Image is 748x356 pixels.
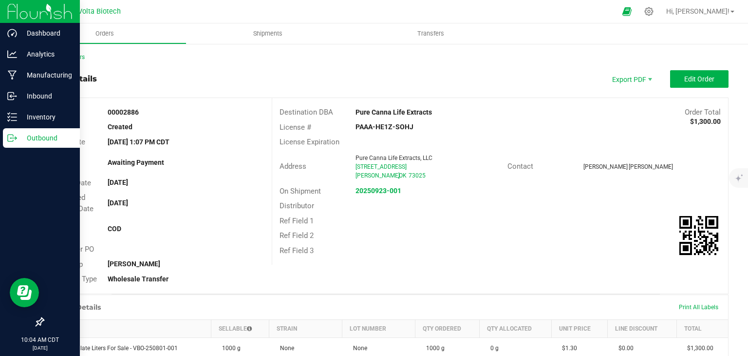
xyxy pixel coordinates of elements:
[342,319,415,337] th: Lot Number
[7,70,17,80] inline-svg: Manufacturing
[108,123,132,131] strong: Created
[608,319,677,337] th: Line Discount
[17,69,75,81] p: Manufacturing
[108,138,169,146] strong: [DATE] 1:07 PM CDT
[82,29,127,38] span: Orders
[280,138,339,146] span: License Expiration
[355,123,413,131] strong: PAAA-HE1Z-SOHJ
[666,7,729,15] span: Hi, [PERSON_NAME]!
[4,336,75,344] p: 10:04 AM CDT
[399,172,407,179] span: OK
[557,345,577,352] span: $1.30
[280,162,306,171] span: Address
[280,201,314,210] span: Distributor
[690,118,721,125] strong: $1,300.00
[643,7,655,16] div: Manage settings
[350,23,513,44] a: Transfers
[676,319,728,337] th: Total
[629,163,673,170] span: [PERSON_NAME]
[280,187,321,196] span: On Shipment
[50,345,178,352] span: Bulk Distillate Liters For Sale - VBO-250801-001
[275,345,294,352] span: None
[108,108,139,116] strong: 00002886
[348,345,367,352] span: None
[211,319,269,337] th: Sellable
[7,28,17,38] inline-svg: Dashboard
[679,304,718,311] span: Print All Labels
[7,112,17,122] inline-svg: Inventory
[507,162,533,171] span: Contact
[415,319,480,337] th: Qty Ordered
[108,199,128,207] strong: [DATE]
[7,91,17,101] inline-svg: Inbound
[240,29,296,38] span: Shipments
[616,2,638,21] span: Open Ecommerce Menu
[108,275,168,283] strong: Wholesale Transfer
[355,155,432,161] span: Pure Canna Life Extracts, LLC
[486,345,499,352] span: 0 g
[217,345,241,352] span: 1000 g
[17,48,75,60] p: Analytics
[551,319,607,337] th: Unit Price
[404,29,457,38] span: Transfers
[17,90,75,102] p: Inbound
[280,246,314,255] span: Ref Field 3
[7,49,17,59] inline-svg: Analytics
[355,172,400,179] span: [PERSON_NAME]
[23,23,187,44] a: Orders
[409,172,426,179] span: 73025
[269,319,342,337] th: Strain
[17,111,75,123] p: Inventory
[17,132,75,144] p: Outbound
[78,7,121,16] span: Volta Biotech
[108,260,160,268] strong: [PERSON_NAME]
[108,178,128,186] strong: [DATE]
[280,123,311,132] span: License #
[421,345,445,352] span: 1000 g
[679,216,718,255] img: Scan me!
[187,23,350,44] a: Shipments
[17,27,75,39] p: Dashboard
[682,345,713,352] span: $1,300.00
[614,345,634,352] span: $0.00
[280,217,314,225] span: Ref Field 1
[583,163,628,170] span: [PERSON_NAME]
[602,70,660,88] li: Export PDF
[670,70,729,88] button: Edit Order
[280,231,314,240] span: Ref Field 2
[398,172,399,179] span: ,
[679,216,718,255] qrcode: 00002886
[108,225,121,233] strong: COD
[108,158,164,166] strong: Awaiting Payment
[4,344,75,352] p: [DATE]
[44,319,211,337] th: Item
[684,75,714,83] span: Edit Order
[355,187,401,195] a: 20250923-001
[280,108,333,117] span: Destination DBA
[10,278,39,307] iframe: Resource center
[355,163,407,170] span: [STREET_ADDRESS]
[480,319,552,337] th: Qty Allocated
[7,133,17,143] inline-svg: Outbound
[685,108,721,117] span: Order Total
[355,108,432,116] strong: Pure Canna Life Extracts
